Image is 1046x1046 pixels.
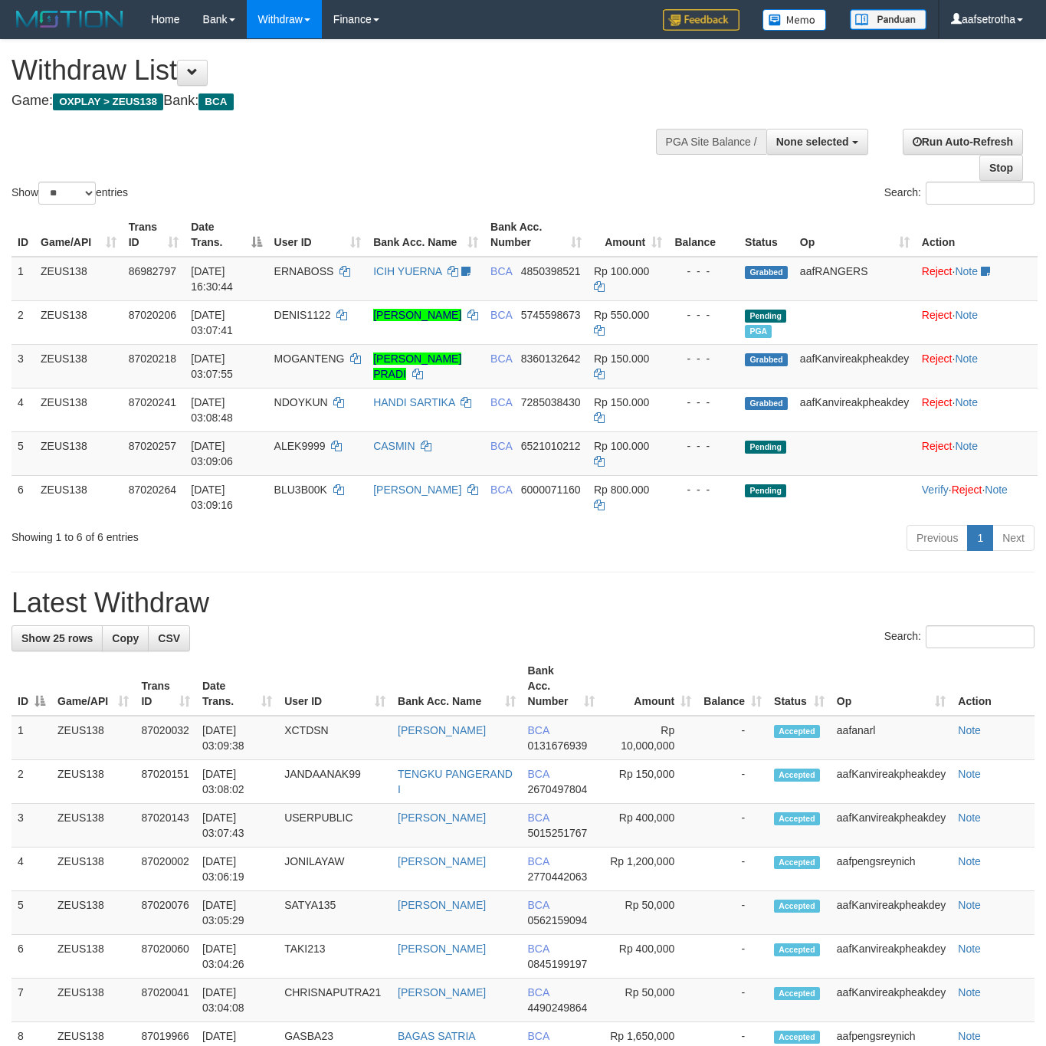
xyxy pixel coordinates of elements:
[135,979,196,1022] td: 87020041
[21,632,93,644] span: Show 25 rows
[11,935,51,979] td: 6
[922,309,953,321] a: Reject
[528,724,549,736] span: BCA
[774,1031,820,1044] span: Accepted
[11,523,425,545] div: Showing 1 to 6 of 6 entries
[762,9,827,31] img: Button%20Memo.svg
[926,625,1035,648] input: Search:
[601,935,697,979] td: Rp 400,000
[697,935,768,979] td: -
[674,482,733,497] div: - - -
[697,804,768,848] td: -
[135,657,196,716] th: Trans ID: activate to sort column ascending
[697,657,768,716] th: Balance: activate to sort column ascending
[11,625,103,651] a: Show 25 rows
[831,891,952,935] td: aafKanvireakpheakdey
[884,625,1035,648] label: Search:
[528,827,588,839] span: Copy 5015251767 to clipboard
[196,848,278,891] td: [DATE] 03:06:19
[11,891,51,935] td: 5
[191,440,233,467] span: [DATE] 03:09:06
[278,935,392,979] td: TAKI213
[398,812,486,824] a: [PERSON_NAME]
[278,804,392,848] td: USERPUBLIC
[392,657,521,716] th: Bank Acc. Name: activate to sort column ascending
[191,309,233,336] span: [DATE] 03:07:41
[490,309,512,321] span: BCA
[831,657,952,716] th: Op: activate to sort column ascending
[191,484,233,511] span: [DATE] 03:09:16
[774,725,820,738] span: Accepted
[484,213,588,257] th: Bank Acc. Number: activate to sort column ascending
[922,440,953,452] a: Reject
[794,213,916,257] th: Op: activate to sort column ascending
[958,724,981,736] a: Note
[129,396,176,408] span: 87020241
[38,182,96,205] select: Showentries
[922,265,953,277] a: Reject
[668,213,739,257] th: Balance
[367,213,484,257] th: Bank Acc. Name: activate to sort column ascending
[34,257,123,301] td: ZEUS138
[51,891,135,935] td: ZEUS138
[916,344,1038,388] td: ·
[278,760,392,804] td: JANDAANAK99
[916,431,1038,475] td: ·
[135,804,196,848] td: 87020143
[697,891,768,935] td: -
[196,979,278,1022] td: [DATE] 03:04:08
[794,344,916,388] td: aafKanvireakpheakdey
[129,484,176,496] span: 87020264
[521,265,581,277] span: Copy 4850398521 to clipboard
[958,986,981,998] a: Note
[774,987,820,1000] span: Accepted
[745,484,786,497] span: Pending
[521,440,581,452] span: Copy 6521010212 to clipboard
[926,182,1035,205] input: Search:
[522,657,602,716] th: Bank Acc. Number: activate to sort column ascending
[11,588,1035,618] h1: Latest Withdraw
[196,760,278,804] td: [DATE] 03:08:02
[601,657,697,716] th: Amount: activate to sort column ascending
[398,943,486,955] a: [PERSON_NAME]
[274,484,327,496] span: BLU3B00K
[955,396,978,408] a: Note
[34,431,123,475] td: ZEUS138
[135,935,196,979] td: 87020060
[11,848,51,891] td: 4
[11,475,34,519] td: 6
[34,388,123,431] td: ZEUS138
[11,979,51,1022] td: 7
[196,891,278,935] td: [DATE] 03:05:29
[958,768,981,780] a: Note
[11,8,128,31] img: MOTION_logo.png
[850,9,926,30] img: panduan.png
[697,760,768,804] td: -
[398,986,486,998] a: [PERSON_NAME]
[373,309,461,321] a: [PERSON_NAME]
[831,848,952,891] td: aafpengsreynich
[884,182,1035,205] label: Search:
[158,632,180,644] span: CSV
[916,475,1038,519] td: · ·
[916,213,1038,257] th: Action
[916,257,1038,301] td: ·
[601,891,697,935] td: Rp 50,000
[674,351,733,366] div: - - -
[274,396,328,408] span: NDOYKUN
[129,265,176,277] span: 86982797
[601,848,697,891] td: Rp 1,200,000
[674,395,733,410] div: - - -
[278,891,392,935] td: SATYA135
[768,657,831,716] th: Status: activate to sort column ascending
[952,657,1035,716] th: Action
[490,396,512,408] span: BCA
[278,716,392,760] td: XCTDSN
[398,768,513,795] a: TENGKU PANGERAND I
[490,352,512,365] span: BCA
[51,848,135,891] td: ZEUS138
[135,848,196,891] td: 87020002
[831,979,952,1022] td: aafKanvireakpheakdey
[907,525,968,551] a: Previous
[34,213,123,257] th: Game/API: activate to sort column ascending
